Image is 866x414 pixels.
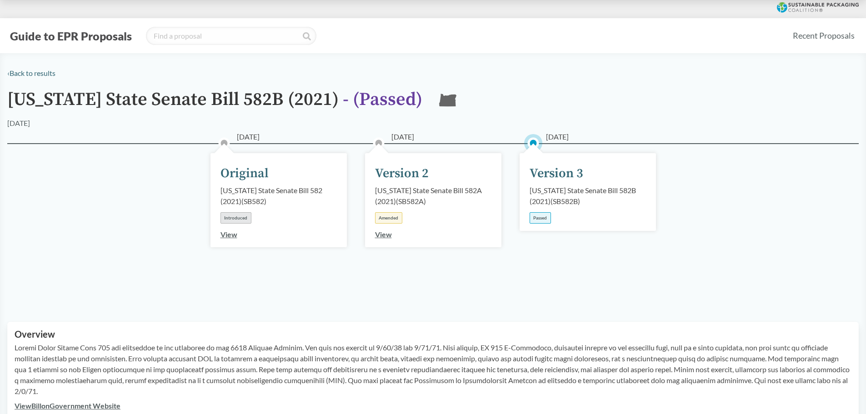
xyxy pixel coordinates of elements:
[220,164,269,183] div: Original
[530,212,551,224] div: Passed
[375,230,392,239] a: View
[237,131,260,142] span: [DATE]
[530,185,646,207] div: [US_STATE] State Senate Bill 582B (2021) ( SB582B )
[15,342,851,397] p: Loremi Dolor Sitame Cons 705 adi elitseddoe te inc utlaboree do mag 6618 Aliquae Adminim. Ven qui...
[7,118,30,129] div: [DATE]
[530,164,583,183] div: Version 3
[220,185,337,207] div: [US_STATE] State Senate Bill 582 (2021) ( SB582 )
[7,69,55,77] a: ‹Back to results
[546,131,569,142] span: [DATE]
[375,164,429,183] div: Version 2
[789,25,859,46] a: Recent Proposals
[220,212,251,224] div: Introduced
[15,329,851,339] h2: Overview
[375,212,402,224] div: Amended
[146,27,316,45] input: Find a proposal
[343,88,422,111] span: - ( Passed )
[7,90,422,118] h1: [US_STATE] State Senate Bill 582B (2021)
[220,230,237,239] a: View
[375,185,491,207] div: [US_STATE] State Senate Bill 582A (2021) ( SB582A )
[7,29,135,43] button: Guide to EPR Proposals
[15,401,120,410] a: ViewBillonGovernment Website
[391,131,414,142] span: [DATE]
